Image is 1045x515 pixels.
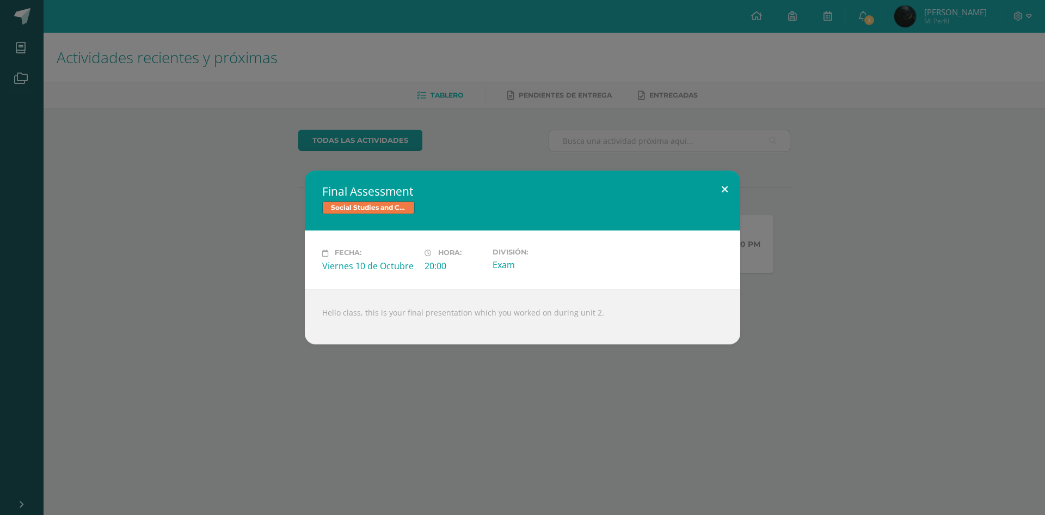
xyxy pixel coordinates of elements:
[322,201,415,214] span: Social Studies and Civics II
[709,171,740,208] button: Close (Esc)
[335,249,361,257] span: Fecha:
[305,289,740,344] div: Hello class, this is your final presentation which you worked on during unit 2.
[322,260,416,272] div: Viernes 10 de Octubre
[493,259,586,271] div: Exam
[425,260,484,272] div: 20:00
[438,249,462,257] span: Hora:
[493,248,586,256] label: División:
[322,184,723,199] h2: Final Assessment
